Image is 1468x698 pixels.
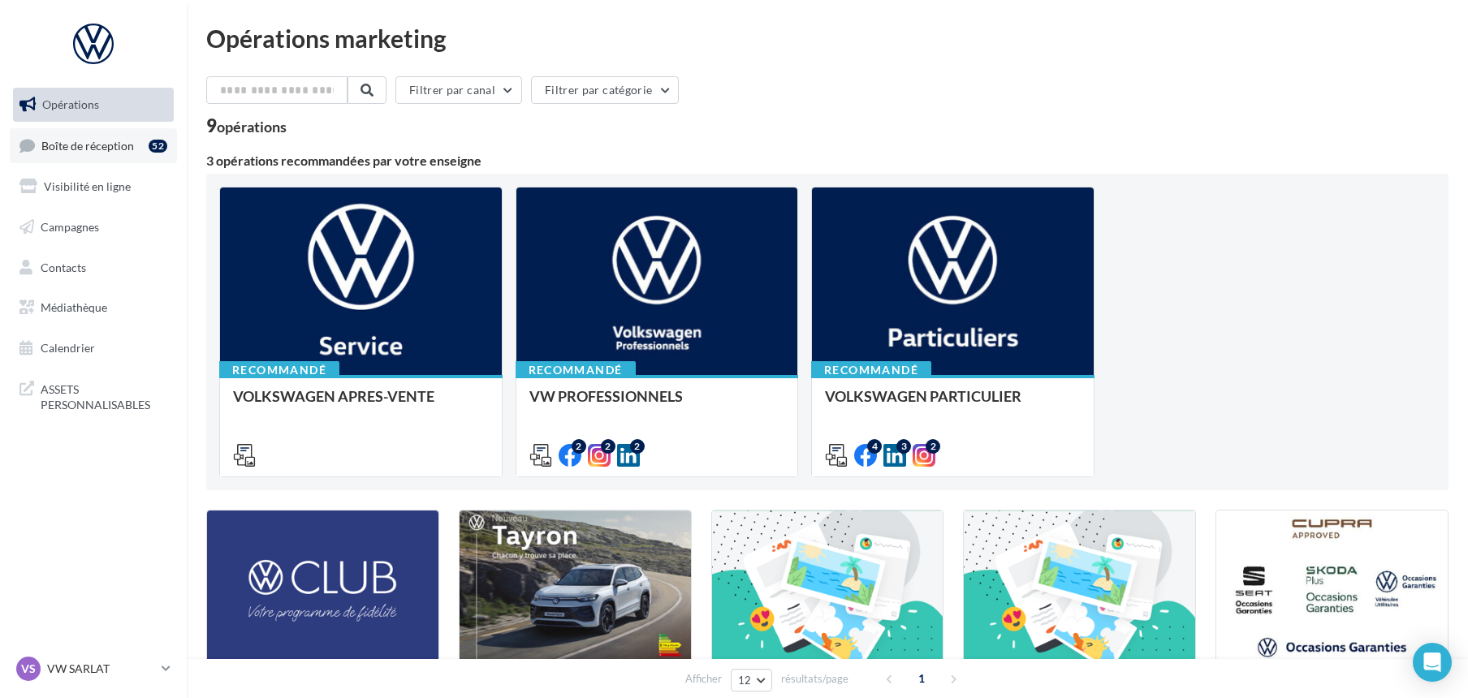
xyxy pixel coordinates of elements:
div: Recommandé [811,361,931,379]
span: VOLKSWAGEN PARTICULIER [825,387,1021,405]
p: VW SARLAT [47,661,155,677]
span: Opérations [42,97,99,111]
span: résultats/page [781,671,848,687]
div: 2 [926,439,940,454]
a: Calendrier [10,331,177,365]
div: 9 [206,117,287,135]
span: 12 [738,674,752,687]
div: 2 [630,439,645,454]
span: Afficher [685,671,722,687]
span: VOLKSWAGEN APRES-VENTE [233,387,434,405]
a: Boîte de réception52 [10,128,177,163]
button: Filtrer par catégorie [531,76,679,104]
div: Opérations marketing [206,26,1449,50]
div: 3 [896,439,911,454]
span: ASSETS PERSONNALISABLES [41,378,167,413]
a: Médiathèque [10,291,177,325]
div: 2 [572,439,586,454]
div: 4 [867,439,882,454]
div: 2 [601,439,615,454]
div: Recommandé [516,361,636,379]
span: Médiathèque [41,300,107,314]
span: 1 [909,666,935,692]
a: Opérations [10,88,177,122]
div: 52 [149,140,167,153]
span: Calendrier [41,341,95,355]
span: Contacts [41,260,86,274]
div: 3 opérations recommandées par votre enseigne [206,154,1449,167]
span: Boîte de réception [41,138,134,152]
a: ASSETS PERSONNALISABLES [10,372,177,420]
a: Visibilité en ligne [10,170,177,204]
a: Campagnes [10,210,177,244]
a: Contacts [10,251,177,285]
div: Recommandé [219,361,339,379]
a: VS VW SARLAT [13,653,174,684]
button: 12 [731,669,772,692]
button: Filtrer par canal [395,76,522,104]
span: VS [21,661,36,677]
span: Visibilité en ligne [44,179,131,193]
div: opérations [217,119,287,134]
span: Campagnes [41,220,99,234]
span: VW PROFESSIONNELS [529,387,683,405]
div: Open Intercom Messenger [1413,643,1452,682]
